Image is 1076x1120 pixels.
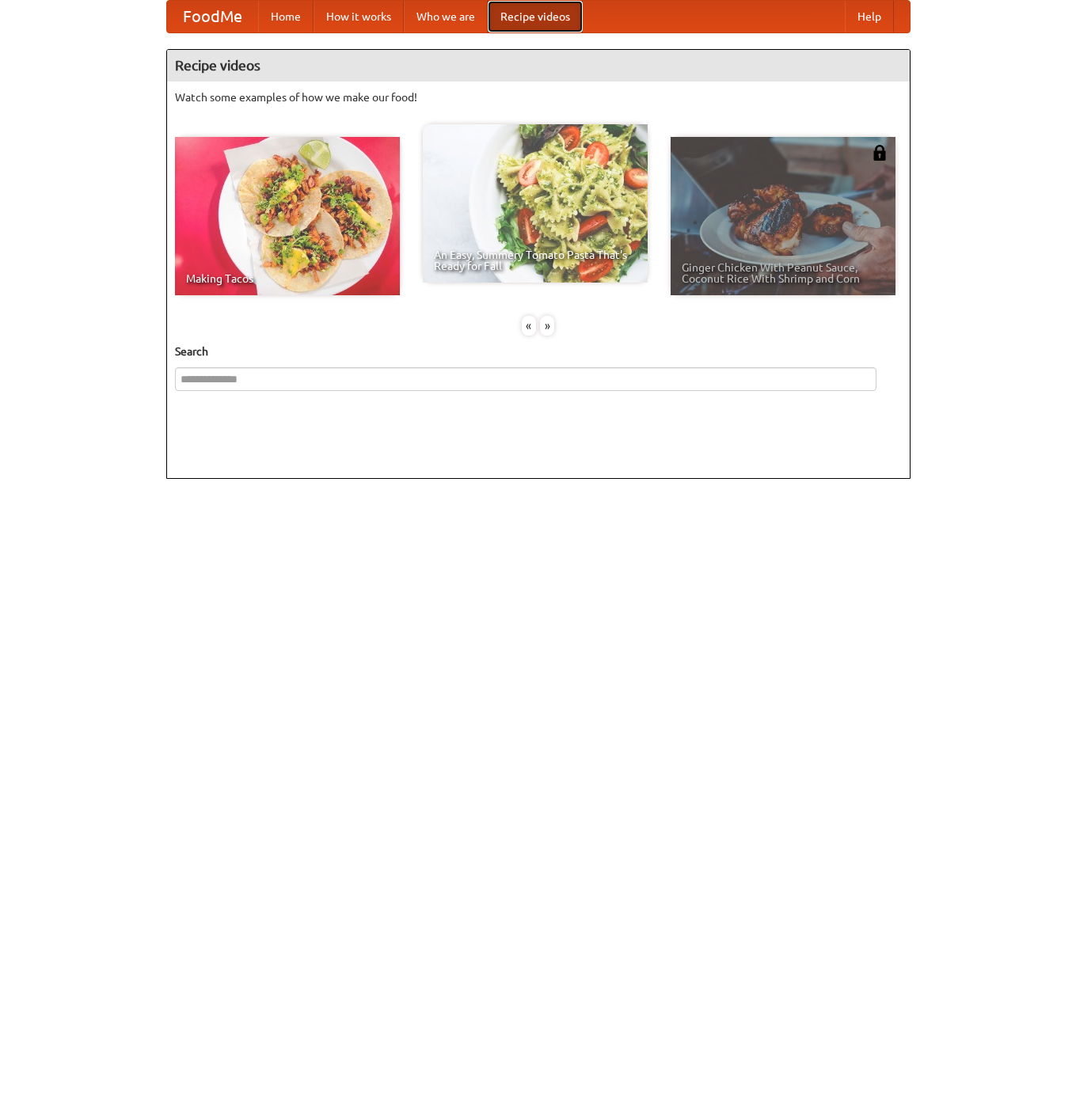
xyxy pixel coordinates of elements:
a: Recipe videos [488,1,583,32]
a: Home [258,1,314,32]
div: » [540,316,554,336]
a: Help [845,1,894,32]
span: An Easy, Summery Tomato Pasta That's Ready for Fall [434,249,637,271]
span: Making Tacos [186,273,389,284]
h5: Search [175,344,902,359]
img: 483408.png [872,145,888,161]
div: « [522,316,536,336]
a: FoodMe [167,1,258,32]
a: Making Tacos [175,137,400,295]
h4: Recipe videos [167,50,910,82]
a: An Easy, Summery Tomato Pasta That's Ready for Fall [423,124,648,283]
p: Watch some examples of how we make our food! [175,89,902,105]
a: How it works [314,1,404,32]
a: Who we are [404,1,488,32]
